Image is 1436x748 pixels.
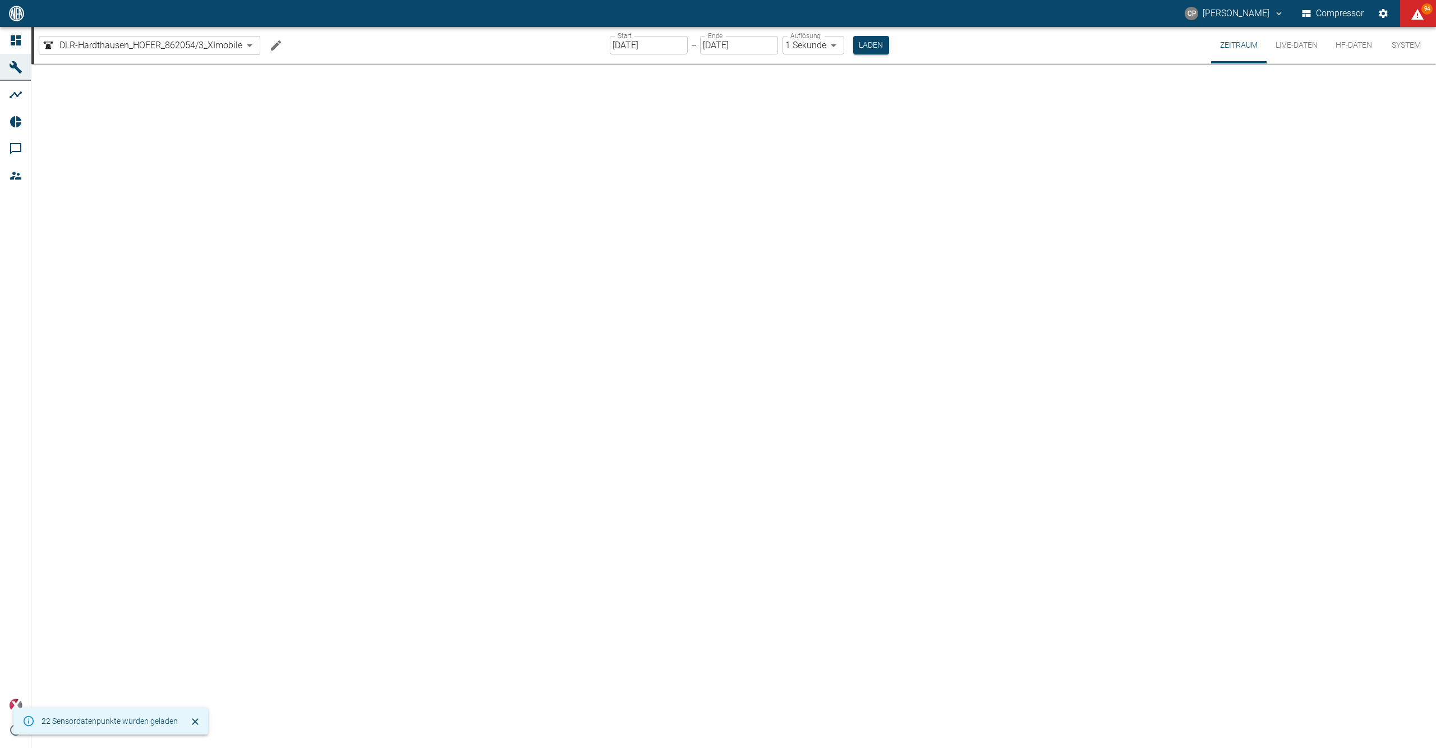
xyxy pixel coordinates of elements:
div: 1 Sekunde [783,36,844,54]
button: HF-Daten [1327,27,1381,63]
button: Compressor [1300,3,1366,24]
img: logo [8,6,25,21]
span: DLR-Hardthausen_HOFER_862054/3_XImobile [59,39,242,52]
a: DLR-Hardthausen_HOFER_862054/3_XImobile [42,39,242,52]
button: christoph.palm@neuman-esser.com [1183,3,1286,24]
span: 94 [1421,3,1433,15]
p: – [691,39,697,52]
button: Zeitraum [1211,27,1267,63]
button: Machine bearbeiten [265,34,287,57]
div: CP [1185,7,1198,20]
button: Live-Daten [1267,27,1327,63]
img: Xplore Logo [9,699,22,712]
button: Schließen [187,713,204,730]
input: DD.MM.YYYY [610,36,688,54]
div: 22 Sensordatenpunkte wurden geladen [42,711,178,731]
label: Start [618,31,632,40]
button: System [1381,27,1432,63]
label: Ende [708,31,722,40]
label: Auflösung [790,31,821,40]
input: DD.MM.YYYY [700,36,778,54]
button: Einstellungen [1373,3,1393,24]
button: Laden [853,36,889,54]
